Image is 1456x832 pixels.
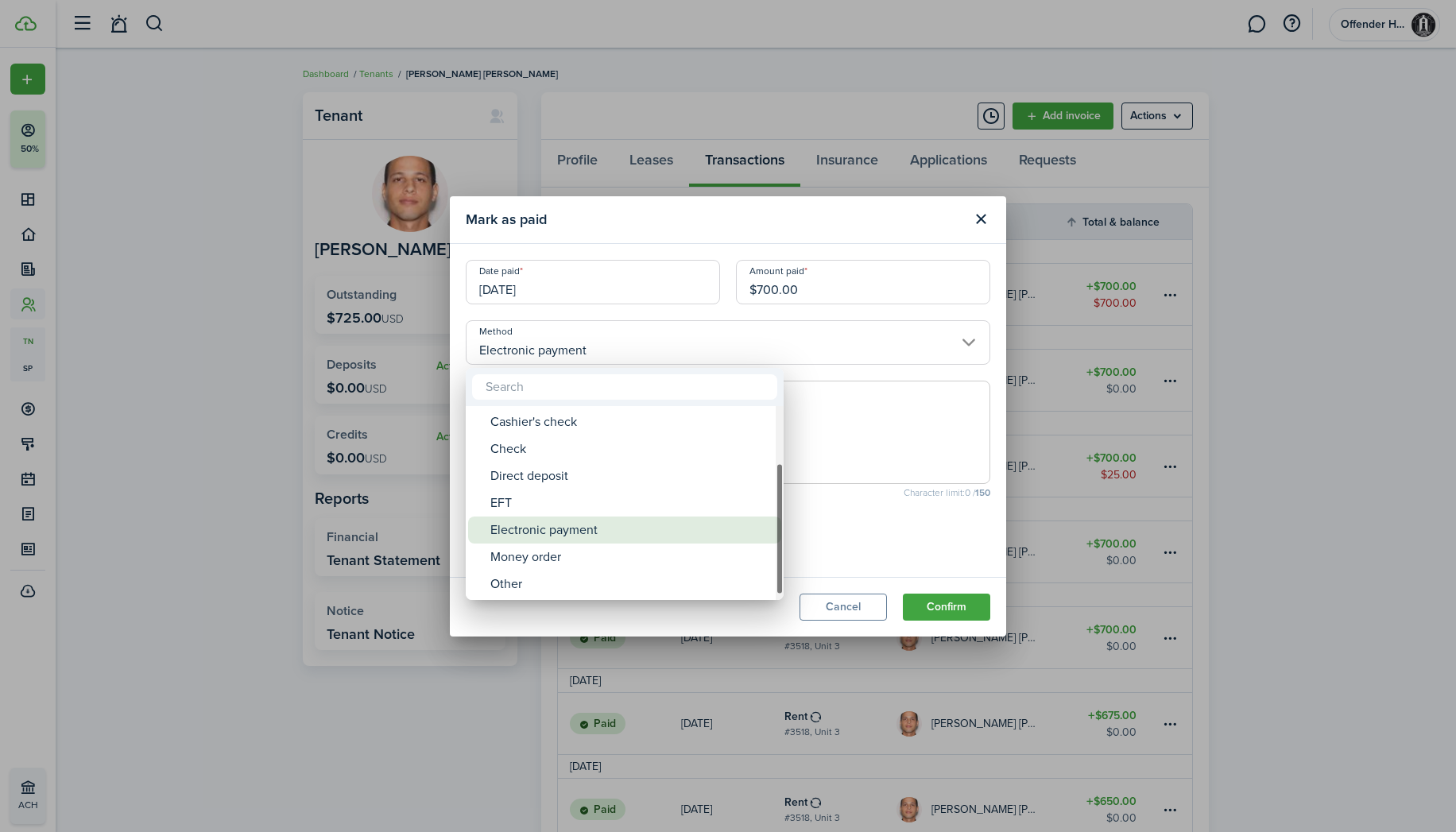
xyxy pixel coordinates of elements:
mbsc-wheel: Method [466,406,784,600]
div: Check [490,435,772,462]
input: Search [472,374,777,400]
div: Other [490,571,772,598]
div: Money order [490,544,772,571]
div: EFT [490,490,772,517]
div: Cashier's check [490,408,772,435]
div: Direct deposit [490,462,772,490]
div: Electronic payment [490,517,772,544]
